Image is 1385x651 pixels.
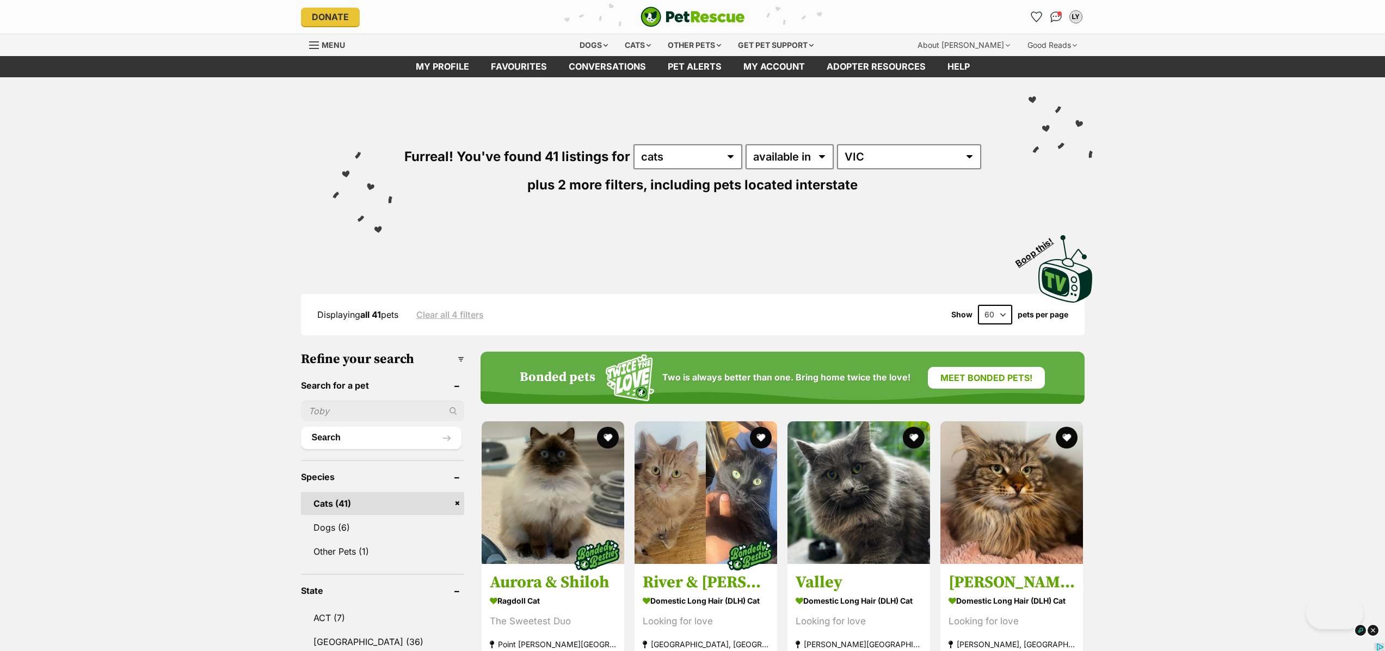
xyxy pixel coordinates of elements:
[301,492,464,515] a: Cats (41)
[1366,624,1380,637] img: close_dark.svg
[597,427,619,449] button: favourite
[617,34,658,56] div: Cats
[1028,8,1085,26] ul: Account quick links
[309,34,353,54] a: Menu
[723,528,777,582] img: bonded besties
[322,40,345,50] span: Menu
[490,593,616,609] strong: Ragdoll Cat
[570,528,624,582] img: bonded besties
[404,149,630,164] span: Furreal! You've found 41 listings for
[949,572,1075,593] h3: [PERSON_NAME]
[641,7,745,27] a: PetRescue
[558,56,657,77] a: conversations
[482,421,624,564] img: Aurora & Shiloh - Ragdoll Cat
[1067,8,1085,26] button: My account
[1070,11,1081,22] div: LY
[1056,427,1078,449] button: favourite
[732,56,816,77] a: My account
[301,516,464,539] a: Dogs (6)
[301,472,464,482] header: Species
[643,572,769,593] h3: River & [PERSON_NAME]
[796,593,922,609] strong: Domestic Long Hair (DLH) Cat
[730,34,821,56] div: Get pet support
[301,540,464,563] a: Other Pets (1)
[903,427,925,449] button: favourite
[301,427,461,449] button: Search
[787,421,930,564] img: Valley - Domestic Long Hair (DLH) Cat
[301,352,464,367] h3: Refine your search
[405,56,480,77] a: My profile
[317,309,398,320] span: Displaying pets
[940,421,1083,564] img: Murphy - Domestic Long Hair (DLH) Cat
[572,34,615,56] div: Dogs
[635,421,777,564] img: River & Genevieve - Domestic Long Hair (DLH) Cat
[520,370,595,385] h4: Bonded pets
[937,56,981,77] a: Help
[527,177,647,193] span: plus 2 more filters,
[1038,235,1093,303] img: PetRescue TV logo
[416,310,484,320] a: Clear all 4 filters
[301,8,360,26] a: Donate
[301,586,464,595] header: State
[1038,225,1093,305] a: Boop this!
[1050,11,1062,22] img: chat-41dd97257d64d25036548639549fe6c8038ab92f7586957e7f3b1b290dea8141.svg
[662,372,910,383] span: Two is always better than one. Bring home twice the love!
[750,427,772,449] button: favourite
[796,572,922,593] h3: Valley
[301,401,464,421] input: Toby
[1028,8,1045,26] a: Favourites
[643,593,769,609] strong: Domestic Long Hair (DLH) Cat
[816,56,937,77] a: Adopter resources
[1354,624,1367,637] img: info_dark.svg
[490,572,616,593] h3: Aurora & Shiloh
[951,310,972,319] span: Show
[360,309,381,320] strong: all 41
[1048,8,1065,26] a: Conversations
[1018,310,1068,319] label: pets per page
[1013,229,1063,268] span: Boop this!
[650,177,858,193] span: including pets located interstate
[1020,34,1085,56] div: Good Reads
[301,380,464,390] header: Search for a pet
[480,56,558,77] a: Favourites
[641,7,745,27] img: logo-cat-932fe2b9b8326f06289b0f2fb663e598f794de774fb13d1741a6617ecf9a85b4.svg
[928,367,1045,389] a: Meet bonded pets!
[657,56,732,77] a: Pet alerts
[606,354,654,402] img: Squiggle
[949,593,1075,609] strong: Domestic Long Hair (DLH) Cat
[910,34,1018,56] div: About [PERSON_NAME]
[660,34,729,56] div: Other pets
